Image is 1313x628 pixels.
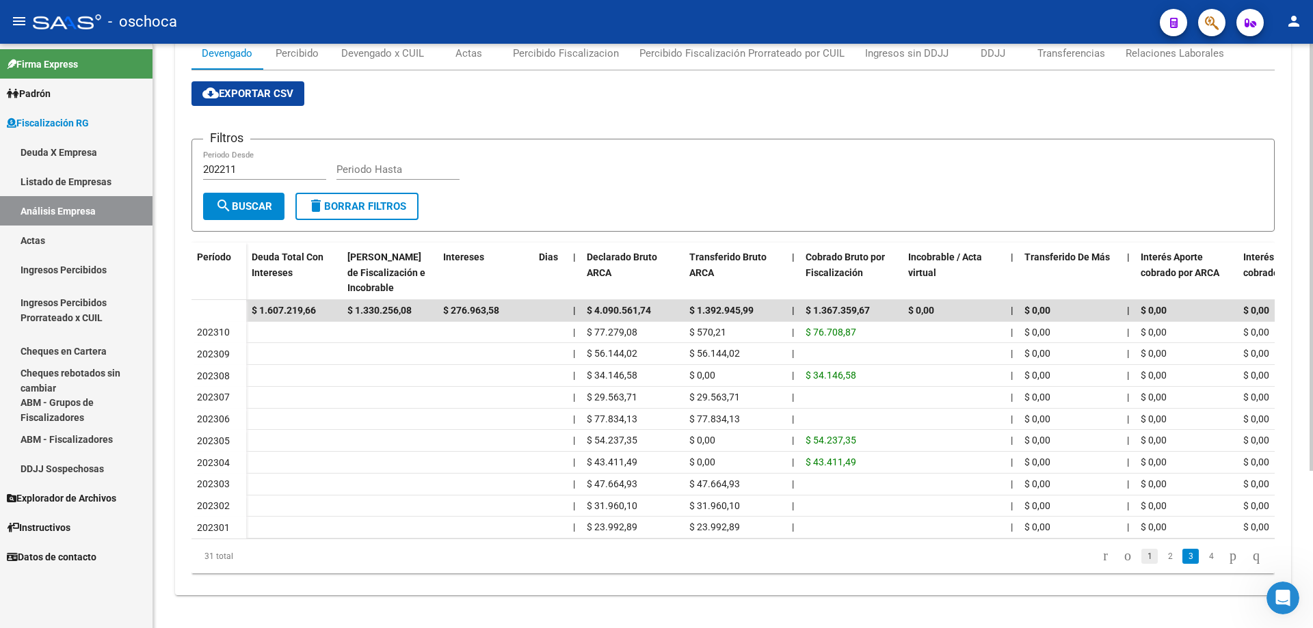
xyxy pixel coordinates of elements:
[689,392,740,402] span: $ 29.563,71
[1243,413,1269,424] span: $ 0,00
[197,478,230,489] span: 202303
[1127,413,1129,424] span: |
[1135,243,1238,303] datatable-header-cell: Interés Aporte cobrado por ARCA
[1141,348,1167,359] span: $ 0,00
[684,243,786,303] datatable-header-cell: Transferido Bruto ARCA
[1011,392,1013,402] span: |
[1162,549,1178,564] a: 2
[191,81,304,106] button: Exportar CSV
[792,435,794,446] span: |
[1024,435,1050,446] span: $ 0,00
[197,349,230,359] span: 202309
[1127,500,1129,511] span: |
[347,305,412,316] span: $ 1.330.256,08
[197,392,230,402] span: 202307
[903,243,1005,303] datatable-header-cell: Incobrable / Acta virtual
[342,243,438,303] datatable-header-cell: Deuda Bruta Neto de Fiscalización e Incobrable
[806,435,856,446] span: $ 54.237,35
[792,456,794,467] span: |
[1097,549,1114,564] a: go to first page
[1011,435,1013,446] span: |
[1011,305,1013,316] span: |
[1180,545,1201,568] li: page 3
[1011,500,1013,511] span: |
[1024,348,1050,359] span: $ 0,00
[800,243,903,303] datatable-header-cell: Cobrado Bruto por Fiscalización
[1024,251,1110,262] span: Transferido De Más
[1024,305,1050,316] span: $ 0,00
[1286,13,1302,29] mat-icon: person
[1141,456,1167,467] span: $ 0,00
[341,46,424,61] div: Devengado x CUIL
[1011,327,1013,338] span: |
[215,200,272,213] span: Buscar
[587,456,637,467] span: $ 43.411,49
[1127,435,1129,446] span: |
[573,456,575,467] span: |
[1024,413,1050,424] span: $ 0,00
[191,539,406,573] div: 31 total
[689,478,740,489] span: $ 47.664,93
[1243,370,1269,381] span: $ 0,00
[202,85,219,101] mat-icon: cloud_download
[7,115,89,131] span: Fiscalización RG
[443,305,499,316] span: $ 276.963,58
[1011,251,1013,262] span: |
[7,57,78,72] span: Firma Express
[865,46,949,61] div: Ingresos sin DDJJ
[197,370,230,381] span: 202308
[792,305,795,316] span: |
[639,46,845,61] div: Percibido Fiscalización Prorrateado por CUIL
[1201,545,1221,568] li: page 4
[981,46,1005,61] div: DDJJ
[1141,478,1167,489] span: $ 0,00
[1203,549,1219,564] a: 4
[689,521,740,532] span: $ 23.992,89
[276,46,319,61] div: Percibido
[1243,456,1269,467] span: $ 0,00
[11,13,27,29] mat-icon: menu
[1243,327,1269,338] span: $ 0,00
[806,370,856,381] span: $ 34.146,58
[587,370,637,381] span: $ 34.146,58
[1127,392,1129,402] span: |
[1141,327,1167,338] span: $ 0,00
[1118,549,1137,564] a: go to previous page
[587,251,657,278] span: Declarado Bruto ARCA
[786,243,800,303] datatable-header-cell: |
[7,549,96,564] span: Datos de contacto
[1243,348,1269,359] span: $ 0,00
[1247,549,1266,564] a: go to last page
[533,243,568,303] datatable-header-cell: Dias
[1243,478,1269,489] span: $ 0,00
[197,435,230,446] span: 202305
[587,413,637,424] span: $ 77.834,13
[581,243,684,303] datatable-header-cell: Declarado Bruto ARCA
[689,251,767,278] span: Transferido Bruto ARCA
[1127,456,1129,467] span: |
[1024,370,1050,381] span: $ 0,00
[1127,521,1129,532] span: |
[215,197,232,214] mat-icon: search
[792,413,794,424] span: |
[1024,521,1050,532] span: $ 0,00
[197,500,230,511] span: 202302
[689,305,754,316] span: $ 1.392.945,99
[347,251,425,294] span: [PERSON_NAME] de Fiscalización e Incobrable
[1122,243,1135,303] datatable-header-cell: |
[587,478,637,489] span: $ 47.664,93
[246,243,342,303] datatable-header-cell: Deuda Total Con Intereses
[689,500,740,511] span: $ 31.960,10
[806,305,870,316] span: $ 1.367.359,67
[689,348,740,359] span: $ 56.144,02
[587,327,637,338] span: $ 77.279,08
[308,197,324,214] mat-icon: delete
[1011,456,1013,467] span: |
[573,435,575,446] span: |
[587,435,637,446] span: $ 54.237,35
[1005,243,1019,303] datatable-header-cell: |
[573,392,575,402] span: |
[1243,435,1269,446] span: $ 0,00
[587,305,651,316] span: $ 4.090.561,74
[1243,521,1269,532] span: $ 0,00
